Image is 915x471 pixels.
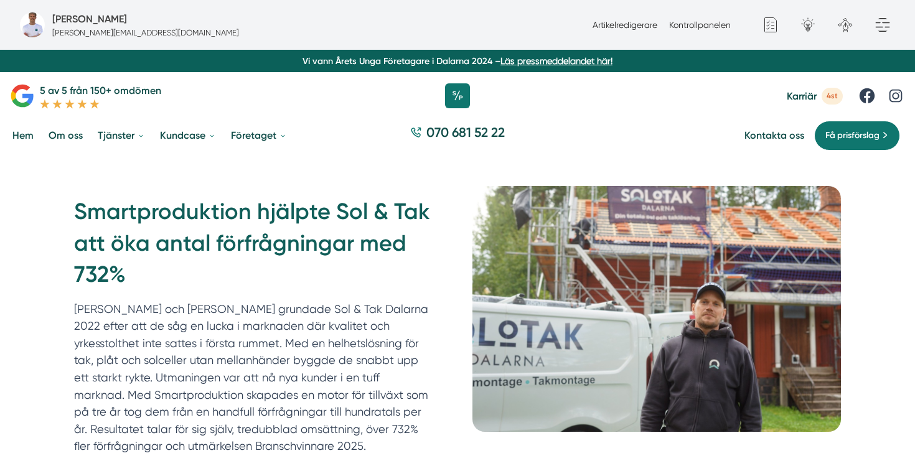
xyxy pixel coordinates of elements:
a: Läs pressmeddelandet här! [500,56,612,66]
a: Om oss [46,119,85,151]
span: 4st [822,88,843,105]
a: Kontrollpanelen [669,20,731,30]
a: Företaget [228,119,289,151]
a: Kundcase [157,119,218,151]
h1: Smartproduktion hjälpte Sol & Tak att öka antal förfrågningar med 732% [74,196,443,300]
a: Tjänster [95,119,148,151]
p: 5 av 5 från 150+ omdömen [40,83,161,98]
a: Karriär 4st [787,88,843,105]
h5: Administratör [52,11,127,27]
a: Kontakta oss [744,129,804,141]
img: Bild till Smartproduktion hjälpte Sol & Tak att öka antal förfrågningar med 732% [472,186,841,432]
a: Få prisförslag [814,121,900,151]
p: [PERSON_NAME] och [PERSON_NAME] grundade Sol & Tak Dalarna 2022 efter att de såg en lucka i markn... [74,301,433,455]
img: foretagsbild-pa-smartproduktion-en-webbyraer-i-dalarnas-lan.png [20,12,45,37]
a: Hem [10,119,36,151]
p: Vi vann Årets Unga Företagare i Dalarna 2024 – [5,55,910,67]
a: 070 681 52 22 [405,123,510,147]
span: 070 681 52 22 [426,123,505,141]
a: Artikelredigerare [593,20,657,30]
p: [PERSON_NAME][EMAIL_ADDRESS][DOMAIN_NAME] [52,27,239,39]
span: Få prisförslag [825,129,880,142]
span: Karriär [787,90,817,102]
